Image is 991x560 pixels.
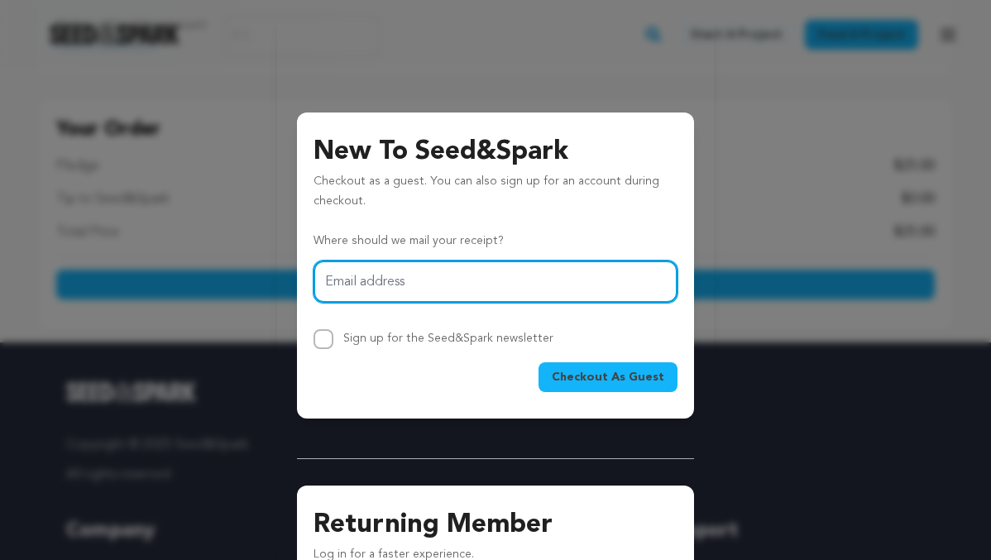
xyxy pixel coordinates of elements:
button: Checkout As Guest [539,362,677,392]
h3: New To Seed&Spark [314,132,677,172]
p: Checkout as a guest. You can also sign up for an account during checkout. [314,172,677,218]
label: Sign up for the Seed&Spark newsletter [343,333,553,344]
h3: Returning Member [314,505,677,545]
p: Where should we mail your receipt? [314,232,677,251]
span: Checkout As Guest [552,369,664,385]
input: Email address [314,261,677,303]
